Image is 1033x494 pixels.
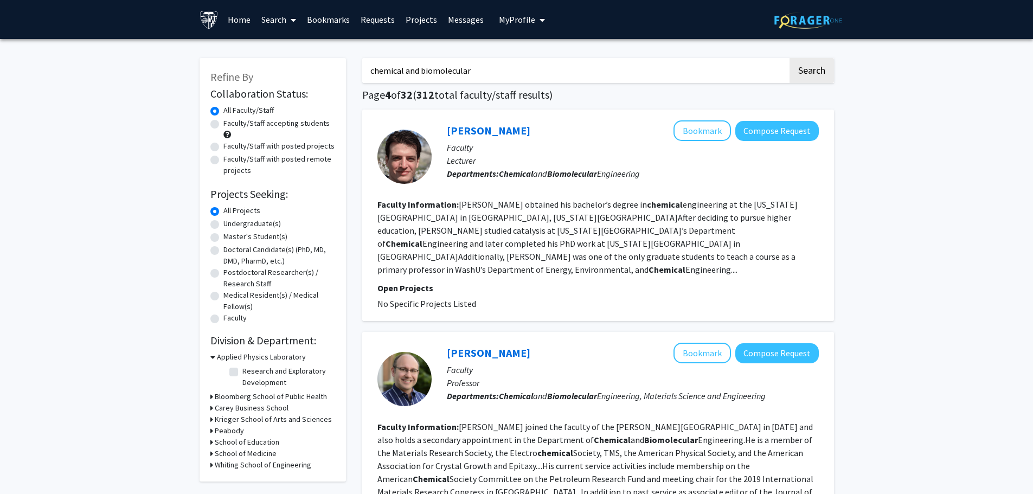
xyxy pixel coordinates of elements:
img: ForagerOne Logo [774,12,842,29]
span: Refine By [210,70,253,84]
label: Postdoctoral Researcher(s) / Research Staff [223,267,335,290]
p: Lecturer [447,154,819,167]
span: No Specific Projects Listed [377,298,476,309]
a: Bookmarks [301,1,355,39]
h3: Krieger School of Arts and Sciences [215,414,332,425]
h2: Division & Department: [210,334,335,347]
span: 32 [401,88,413,101]
b: chemical [647,199,683,210]
h3: Whiting School of Engineering [215,459,311,471]
span: 312 [416,88,434,101]
img: Johns Hopkins University Logo [200,10,219,29]
b: Chemical [386,238,422,249]
a: Projects [400,1,442,39]
a: Home [222,1,256,39]
p: Open Projects [377,281,819,294]
span: My Profile [499,14,535,25]
label: Faculty [223,312,247,324]
h3: School of Education [215,437,279,448]
iframe: Chat [8,445,46,486]
label: Faculty/Staff with posted projects [223,140,335,152]
h3: Carey Business School [215,402,288,414]
b: chemical [537,447,573,458]
b: Biomolecular [547,390,597,401]
h2: Projects Seeking: [210,188,335,201]
label: All Faculty/Staff [223,105,274,116]
a: Search [256,1,301,39]
label: Faculty/Staff with posted remote projects [223,153,335,176]
label: Research and Exploratory Development [242,365,332,388]
span: and Engineering, Materials Science and Engineering [499,390,766,401]
label: Undergraduate(s) [223,218,281,229]
b: Chemical [594,434,631,445]
b: Biomolecular [547,168,597,179]
fg-read-more: [PERSON_NAME] obtained his bachelor’s degree in engineering at the [US_STATE][GEOGRAPHIC_DATA] in... [377,199,798,275]
button: Add Eric Husmann to Bookmarks [673,120,731,141]
a: Requests [355,1,400,39]
span: and Engineering [499,168,640,179]
span: 4 [385,88,391,101]
b: Faculty Information: [377,199,459,210]
button: Compose Request to Eric Husmann [735,121,819,141]
a: [PERSON_NAME] [447,124,530,137]
b: Chemical [413,473,450,484]
label: Doctoral Candidate(s) (PhD, MD, DMD, PharmD, etc.) [223,244,335,267]
h3: School of Medicine [215,448,277,459]
p: Faculty [447,141,819,154]
label: Master's Student(s) [223,231,287,242]
a: [PERSON_NAME] [447,346,530,360]
input: Search Keywords [362,58,788,83]
p: Faculty [447,363,819,376]
b: Biomolecular [644,434,698,445]
b: Departments: [447,168,499,179]
b: Chemical [499,168,533,179]
h3: Bloomberg School of Public Health [215,391,327,402]
button: Search [790,58,834,83]
button: Add Jonah Erlebacher to Bookmarks [673,343,731,363]
button: Compose Request to Jonah Erlebacher [735,343,819,363]
b: Chemical [499,390,533,401]
label: Faculty/Staff accepting students [223,118,330,129]
h3: Applied Physics Laboratory [217,351,306,363]
label: All Projects [223,205,260,216]
h3: Peabody [215,425,244,437]
p: Professor [447,376,819,389]
label: Medical Resident(s) / Medical Fellow(s) [223,290,335,312]
a: Messages [442,1,489,39]
b: Chemical [649,264,685,275]
h2: Collaboration Status: [210,87,335,100]
b: Departments: [447,390,499,401]
h1: Page of ( total faculty/staff results) [362,88,834,101]
b: Faculty Information: [377,421,459,432]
